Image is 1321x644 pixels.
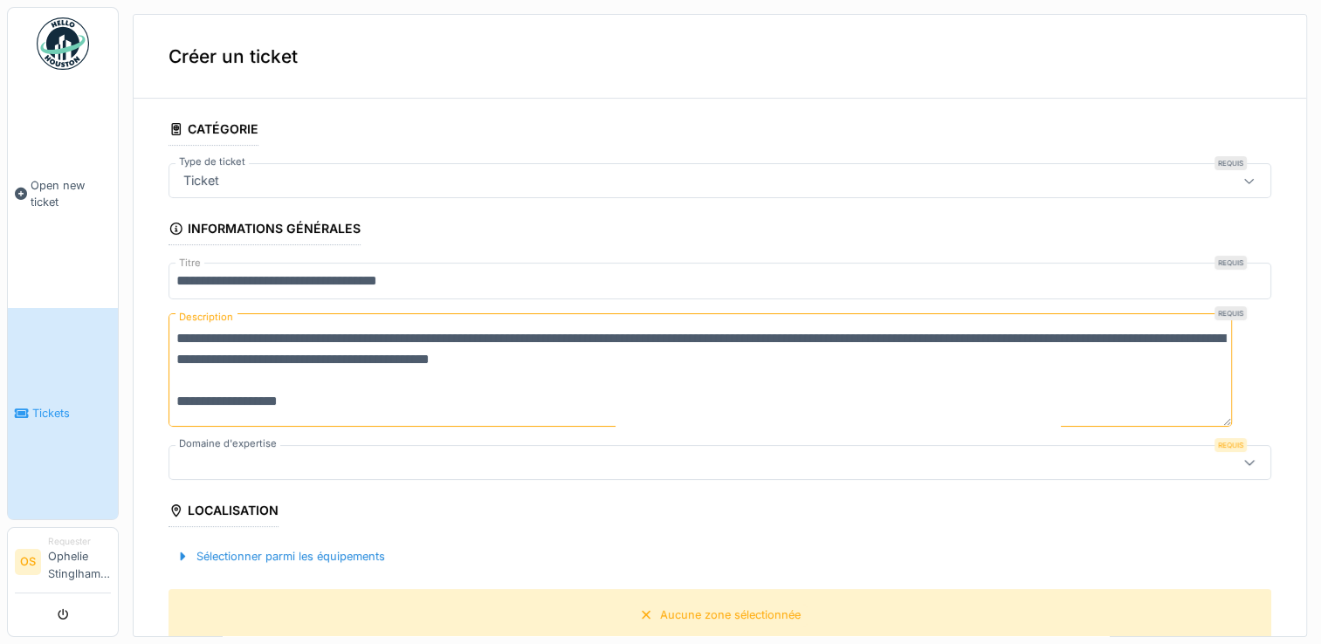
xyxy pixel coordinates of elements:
div: Ticket [176,171,226,190]
li: OS [15,549,41,575]
span: Tickets [32,405,111,421]
a: OS RequesterOphelie Stinglhamber [15,535,111,593]
img: Badge_color-CXgf-gQk.svg [37,17,89,70]
label: Type de ticket [175,154,249,169]
label: Titre [175,256,204,271]
div: Informations générales [169,216,361,245]
div: Requis [1214,306,1247,320]
div: Requis [1214,438,1247,452]
div: Requis [1214,256,1247,270]
a: Open new ticket [8,79,118,308]
div: Aucune zone sélectionnée [660,606,801,623]
span: Open new ticket [31,177,111,210]
div: Requis [1214,156,1247,170]
label: Domaine d'expertise [175,436,280,451]
div: Requester [48,535,111,548]
div: Créer un ticket [134,15,1306,99]
div: Sélectionner parmi les équipements [169,545,392,568]
div: Localisation [169,497,279,527]
a: Tickets [8,308,118,519]
div: Catégorie [169,116,258,146]
li: Ophelie Stinglhamber [48,535,111,589]
label: Description [175,306,237,328]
